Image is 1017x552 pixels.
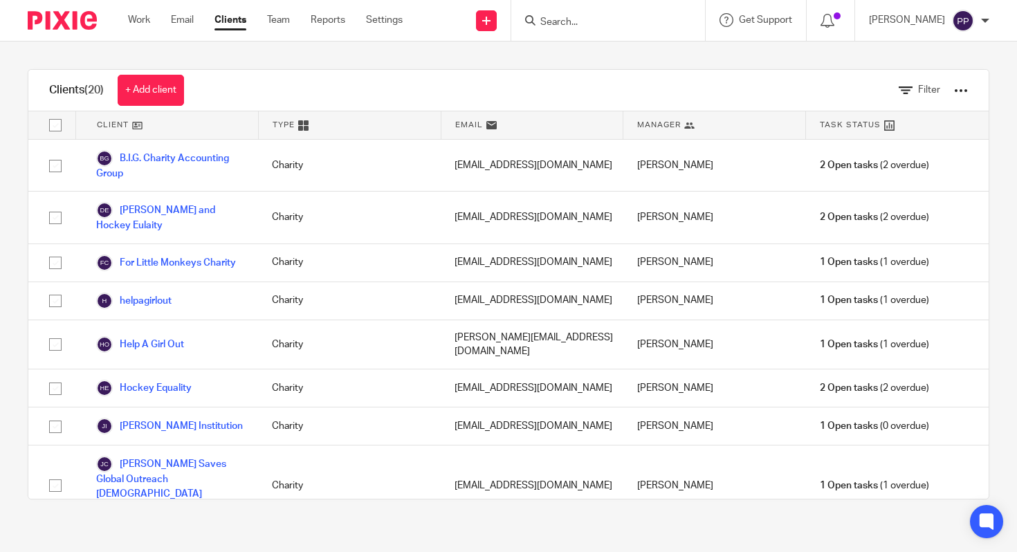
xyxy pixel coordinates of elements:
[267,13,290,27] a: Team
[820,293,878,307] span: 1 Open tasks
[441,244,623,282] div: [EMAIL_ADDRESS][DOMAIN_NAME]
[441,282,623,320] div: [EMAIL_ADDRESS][DOMAIN_NAME]
[311,13,345,27] a: Reports
[820,293,929,307] span: (1 overdue)
[96,150,244,181] a: B.I.G. Charity Accounting Group
[441,192,623,243] div: [EMAIL_ADDRESS][DOMAIN_NAME]
[171,13,194,27] a: Email
[952,10,974,32] img: svg%3E
[820,158,929,172] span: (2 overdue)
[96,293,172,309] a: helpagirlout
[258,140,441,191] div: Charity
[623,282,806,320] div: [PERSON_NAME]
[258,192,441,243] div: Charity
[96,418,113,434] img: svg%3E
[273,119,295,131] span: Type
[623,445,806,525] div: [PERSON_NAME]
[258,282,441,320] div: Charity
[96,255,113,271] img: svg%3E
[441,320,623,369] div: [PERSON_NAME][EMAIL_ADDRESS][DOMAIN_NAME]
[441,369,623,407] div: [EMAIL_ADDRESS][DOMAIN_NAME]
[366,13,403,27] a: Settings
[96,202,113,219] img: svg%3E
[96,456,113,472] img: svg%3E
[441,445,623,525] div: [EMAIL_ADDRESS][DOMAIN_NAME]
[258,244,441,282] div: Charity
[820,255,878,269] span: 1 Open tasks
[49,83,104,98] h1: Clients
[96,202,244,232] a: [PERSON_NAME] and Hockey Eulaity
[96,255,236,271] a: For Little Monkeys Charity
[820,338,929,351] span: (1 overdue)
[96,456,244,515] a: [PERSON_NAME] Saves Global Outreach [DEMOGRAPHIC_DATA][GEOGRAPHIC_DATA]
[42,112,68,138] input: Select all
[441,407,623,445] div: [EMAIL_ADDRESS][DOMAIN_NAME]
[820,338,878,351] span: 1 Open tasks
[623,192,806,243] div: [PERSON_NAME]
[918,85,940,95] span: Filter
[820,479,929,493] span: (1 overdue)
[96,380,192,396] a: Hockey Equality
[539,17,663,29] input: Search
[820,210,878,224] span: 2 Open tasks
[84,84,104,95] span: (20)
[441,140,623,191] div: [EMAIL_ADDRESS][DOMAIN_NAME]
[96,150,113,167] img: svg%3E
[258,320,441,369] div: Charity
[96,336,184,353] a: Help A Girl Out
[258,445,441,525] div: Charity
[96,380,113,396] img: svg%3E
[258,369,441,407] div: Charity
[739,15,792,25] span: Get Support
[820,381,929,395] span: (2 overdue)
[118,75,184,106] a: + Add client
[455,119,483,131] span: Email
[96,418,243,434] a: [PERSON_NAME] Institution
[820,419,878,433] span: 1 Open tasks
[820,210,929,224] span: (2 overdue)
[637,119,681,131] span: Manager
[214,13,246,27] a: Clients
[820,419,929,433] span: (0 overdue)
[623,407,806,445] div: [PERSON_NAME]
[96,336,113,353] img: svg%3E
[623,320,806,369] div: [PERSON_NAME]
[623,140,806,191] div: [PERSON_NAME]
[96,293,113,309] img: svg%3E
[623,369,806,407] div: [PERSON_NAME]
[28,11,97,30] img: Pixie
[820,158,878,172] span: 2 Open tasks
[97,119,129,131] span: Client
[869,13,945,27] p: [PERSON_NAME]
[820,119,881,131] span: Task Status
[820,479,878,493] span: 1 Open tasks
[820,381,878,395] span: 2 Open tasks
[128,13,150,27] a: Work
[820,255,929,269] span: (1 overdue)
[258,407,441,445] div: Charity
[623,244,806,282] div: [PERSON_NAME]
